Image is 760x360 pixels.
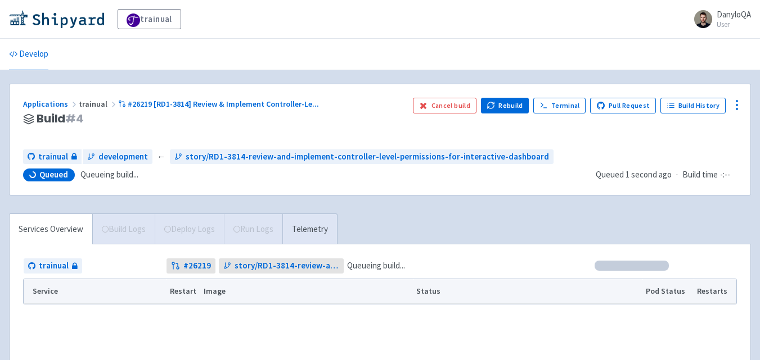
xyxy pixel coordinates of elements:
[219,258,344,274] a: story/RD1-3814-review-and-implement-controller-level-permissions-for-interactive-dashboard
[128,99,319,109] span: #26219 [RD1-3814] Review & Implement Controller-Le ...
[79,99,118,109] span: trainual
[347,259,405,272] span: Queueing build...
[687,10,751,28] a: DanyloQA User
[98,151,148,163] span: development
[166,279,200,304] th: Restart
[24,279,166,304] th: Service
[186,151,549,163] span: story/RD1-3814-review-and-implement-controller-level-permissions-for-interactive-dashboard
[682,168,718,181] span: Build time
[282,214,337,245] a: Telemetry
[660,98,726,113] a: Build History
[717,21,751,28] small: User
[118,9,181,29] a: trainual
[24,258,82,274] a: trainual
[596,169,672,180] span: Queued
[183,259,211,272] strong: # 26219
[626,169,672,180] time: 1 second ago
[596,168,737,181] div: ·
[39,259,69,272] span: trainual
[157,151,165,163] span: ←
[170,149,554,165] a: story/RD1-3814-review-and-implement-controller-level-permissions-for-interactive-dashboard
[83,149,152,165] a: development
[37,112,84,125] span: Build
[23,99,79,109] a: Applications
[167,258,215,274] a: #26219
[65,111,84,126] span: # 4
[10,214,92,245] a: Services Overview
[642,279,694,304] th: Pod Status
[590,98,656,113] a: Pull Request
[9,39,48,70] a: Develop
[39,169,68,180] span: Queued
[413,279,642,304] th: Status
[235,259,339,272] span: story/RD1-3814-review-and-implement-controller-level-permissions-for-interactive-dashboard
[200,279,413,304] th: Image
[9,10,104,28] img: Shipyard logo
[413,98,476,113] button: Cancel build
[533,98,586,113] a: Terminal
[481,98,529,113] button: Rebuild
[118,99,321,109] a: #26219 [RD1-3814] Review & Implement Controller-Le...
[80,168,138,181] span: Queueing build...
[38,151,68,163] span: trainual
[694,279,736,304] th: Restarts
[23,149,82,165] a: trainual
[720,168,730,181] span: -:--
[717,9,751,20] span: DanyloQA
